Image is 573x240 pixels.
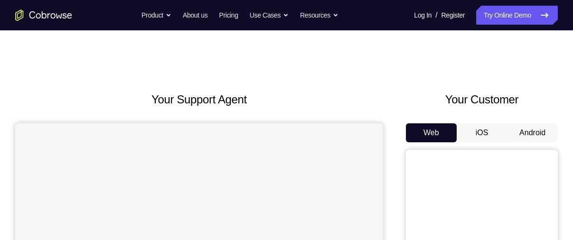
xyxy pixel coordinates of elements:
[507,123,558,142] button: Android
[406,91,558,108] h2: Your Customer
[141,6,171,25] button: Product
[414,6,432,25] a: Log In
[183,6,207,25] a: About us
[441,6,465,25] a: Register
[300,6,338,25] button: Resources
[15,91,383,108] h2: Your Support Agent
[15,9,72,21] a: Go to the home page
[457,123,507,142] button: iOS
[435,9,437,21] span: /
[406,123,457,142] button: Web
[250,6,289,25] button: Use Cases
[219,6,238,25] a: Pricing
[476,6,558,25] a: Try Online Demo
